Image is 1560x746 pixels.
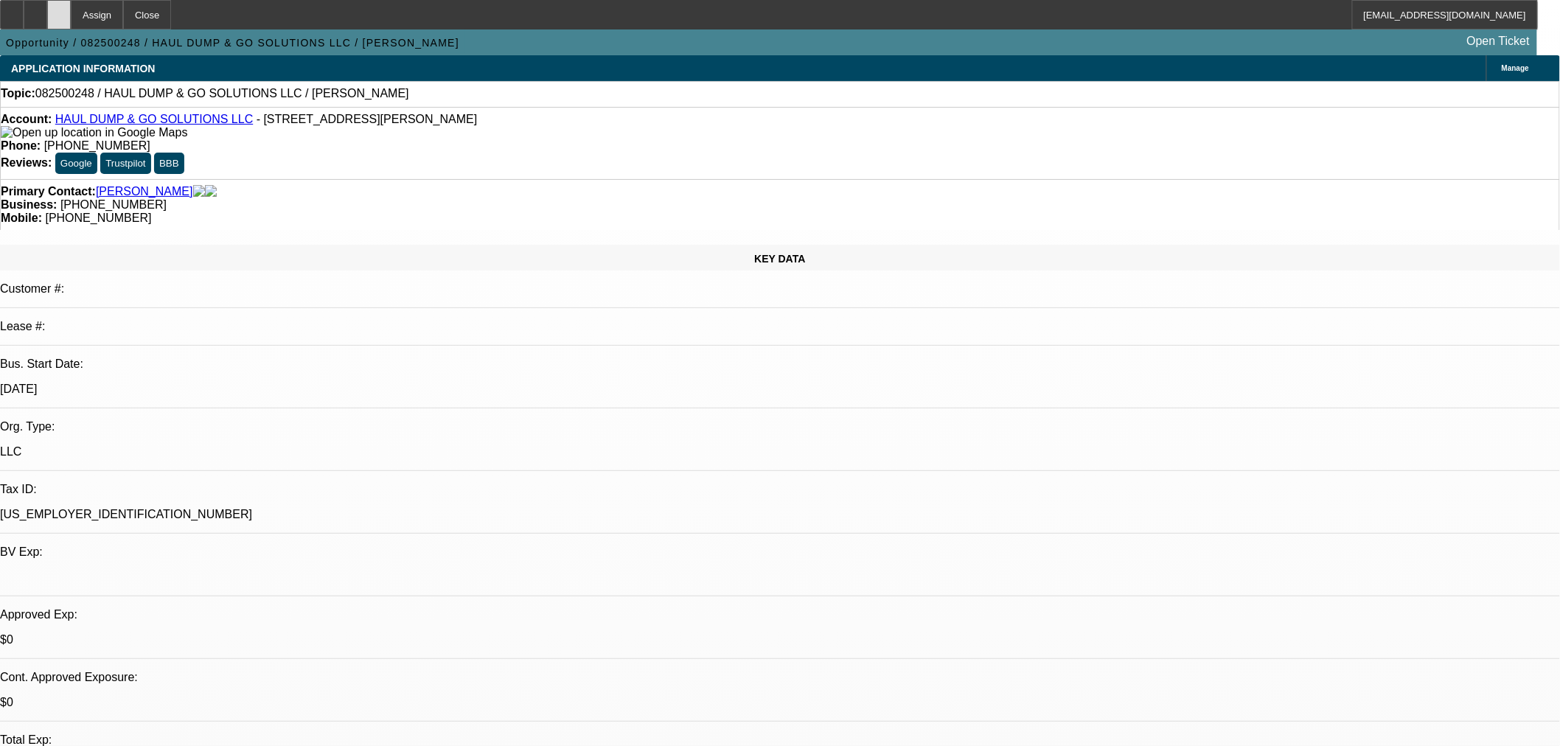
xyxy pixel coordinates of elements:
[1,212,42,224] strong: Mobile:
[35,87,409,100] span: 082500248 / HAUL DUMP & GO SOLUTIONS LLC / [PERSON_NAME]
[96,185,193,198] a: [PERSON_NAME]
[1,87,35,100] strong: Topic:
[193,185,205,198] img: facebook-icon.png
[60,198,167,211] span: [PHONE_NUMBER]
[1,113,52,125] strong: Account:
[100,153,150,174] button: Trustpilot
[45,212,151,224] span: [PHONE_NUMBER]
[55,113,254,125] a: HAUL DUMP & GO SOLUTIONS LLC
[154,153,184,174] button: BBB
[44,139,150,152] span: [PHONE_NUMBER]
[55,153,97,174] button: Google
[1,139,41,152] strong: Phone:
[754,253,805,265] span: KEY DATA
[1,126,187,139] a: View Google Maps
[1,156,52,169] strong: Reviews:
[205,185,217,198] img: linkedin-icon.png
[11,63,155,74] span: APPLICATION INFORMATION
[1,185,96,198] strong: Primary Contact:
[1461,29,1536,54] a: Open Ticket
[1,126,187,139] img: Open up location in Google Maps
[1,198,57,211] strong: Business:
[6,37,459,49] span: Opportunity / 082500248 / HAUL DUMP & GO SOLUTIONS LLC / [PERSON_NAME]
[257,113,478,125] span: - [STREET_ADDRESS][PERSON_NAME]
[1502,64,1529,72] span: Manage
